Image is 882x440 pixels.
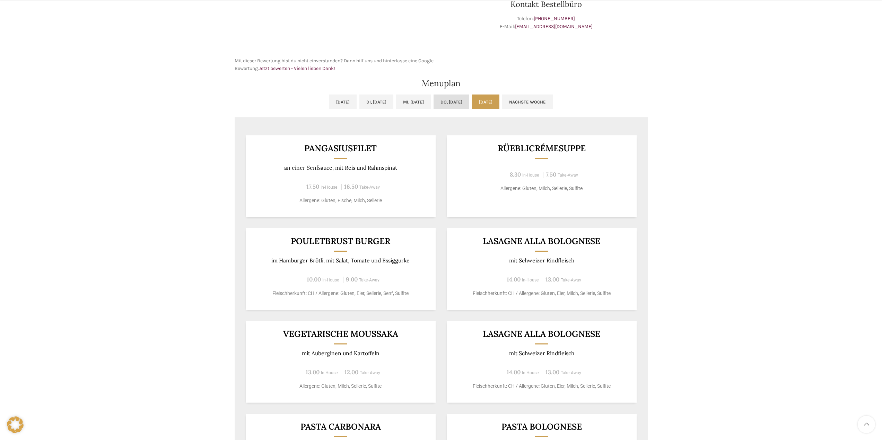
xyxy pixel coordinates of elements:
[510,171,521,178] span: 8.30
[522,370,539,375] span: In-House
[445,0,648,8] h3: Kontakt Bestellbüro
[534,16,575,21] a: [PHONE_NUMBER]
[254,422,427,431] h3: Pasta Carbonara
[558,173,578,178] span: Take-Away
[321,185,338,190] span: In-House
[344,183,358,190] span: 16.50
[445,15,648,30] p: Telefon: E-Mail:
[254,383,427,390] p: Allergene: Gluten, Milch, Sellerie, Sulfite
[359,278,379,282] span: Take-Away
[546,171,556,178] span: 7.50
[360,370,380,375] span: Take-Away
[396,95,431,109] a: Mi, [DATE]
[254,197,427,204] p: Allergene: Gluten, Fische, Milch, Sellerie
[545,276,559,283] span: 13.00
[522,173,539,178] span: In-House
[561,278,581,282] span: Take-Away
[522,278,539,282] span: In-House
[306,183,319,190] span: 17.50
[455,257,628,264] p: mit Schweizer Rindfleisch
[346,276,358,283] span: 9.00
[254,237,427,245] h3: Pouletbrust Burger
[329,95,357,109] a: [DATE]
[259,65,335,71] a: Jetzt bewerten - Vielen lieben Dank!
[545,368,559,376] span: 13.00
[455,422,628,431] h3: Pasta Bolognese
[344,368,358,376] span: 12.00
[455,144,628,153] h3: Rüeblicrémesuppe
[307,276,321,283] span: 10.00
[235,79,648,88] h2: Menuplan
[321,370,338,375] span: In-House
[235,57,438,73] p: Mit dieser Bewertung bist du nicht einverstanden? Dann hilf uns und hinterlasse eine Google Bewer...
[455,383,628,390] p: Fleischherkunft: CH / Allergene: Gluten, Eier, Milch, Sellerie, Sulfite
[359,95,393,109] a: Di, [DATE]
[359,185,380,190] span: Take-Away
[455,330,628,338] h3: Lasagne alla Bolognese
[561,370,581,375] span: Take-Away
[254,290,427,297] p: Fleischherkunft: CH / Allergene: Gluten, Eier, Sellerie, Senf, Sulfite
[254,257,427,264] p: im Hamburger Brötli, mit Salat, Tomate und Essiggurke
[502,95,553,109] a: Nächste Woche
[455,237,628,245] h3: LASAGNE ALLA BOLOGNESE
[472,95,499,109] a: [DATE]
[322,278,339,282] span: In-House
[507,276,521,283] span: 14.00
[254,144,427,153] h3: Pangasiusfilet
[515,24,593,29] a: [EMAIL_ADDRESS][DOMAIN_NAME]
[507,368,521,376] span: 14.00
[254,330,427,338] h3: Vegetarische Moussaka
[306,368,320,376] span: 13.00
[858,416,875,433] a: Scroll to top button
[455,350,628,357] p: mit Schweizer Rindfleisch
[455,185,628,192] p: Allergene: Gluten, Milch, Sellerie, Sulfite
[455,290,628,297] p: Fleischherkunft: CH / Allergene: Gluten, Eier, Milch, Sellerie, Sulfite
[254,350,427,357] p: mit Auberginen und Kartoffeln
[254,164,427,171] p: an einer Senfsauce, mit Reis und Rahmspinat
[434,95,469,109] a: Do, [DATE]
